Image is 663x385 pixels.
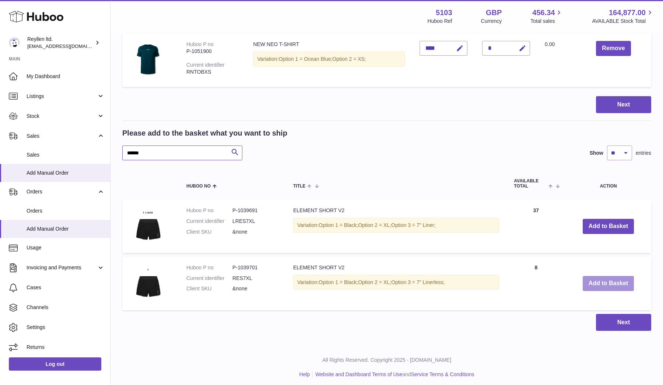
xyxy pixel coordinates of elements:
span: Returns [27,344,105,351]
span: Cases [27,284,105,291]
th: Action [565,171,651,196]
span: [EMAIL_ADDRESS][DOMAIN_NAME] [27,43,108,49]
span: AVAILABLE Total [514,179,547,188]
li: and [313,371,474,378]
span: Stock [27,113,97,120]
span: Sales [27,151,105,158]
span: 164,877.00 [609,8,646,18]
label: Show [590,150,603,157]
div: RNTOBXS [186,69,238,76]
dt: Huboo P no [186,207,232,214]
span: Option 1 = Black; [319,279,358,285]
dt: Client SKU [186,285,232,292]
button: Next [596,96,651,113]
a: Service Terms & Conditions [411,371,474,377]
span: entries [636,150,651,157]
div: Variation: [293,218,499,233]
span: Title [293,184,305,189]
dd: LRES7XL [232,218,278,225]
img: ELEMENT SHORT V2 [130,264,166,301]
a: Website and Dashboard Terms of Use [315,371,402,377]
dt: Current identifier [186,275,232,282]
span: Huboo no [186,184,211,189]
div: Reyllen ltd. [27,36,94,50]
span: Add Manual Order [27,169,105,176]
a: Help [299,371,310,377]
td: 8 [506,257,565,310]
div: P-1051900 [186,48,238,55]
a: Log out [9,357,101,371]
button: Add to Basket [583,276,634,291]
dd: &none [232,228,278,235]
a: 164,877.00 AVAILABLE Stock Total [592,8,654,25]
span: 456.34 [532,8,555,18]
span: Option 2 = XS; [332,56,366,62]
dt: Client SKU [186,228,232,235]
td: ELEMENT SHORT V2 [286,200,506,253]
strong: 5103 [436,8,452,18]
dt: Current identifier [186,218,232,225]
span: Settings [27,324,105,331]
dt: Huboo P no [186,264,232,271]
img: ELEMENT SHORT V2 [130,207,166,244]
span: Option 1 = Ocean Blue; [278,56,332,62]
dd: RES7XL [232,275,278,282]
span: Option 2 = XL; [358,222,391,228]
td: ELEMENT SHORT V2 [286,257,506,310]
span: Listings [27,93,97,100]
dd: &none [232,285,278,292]
span: Sales [27,133,97,140]
div: Huboo Ref [428,18,452,25]
span: Usage [27,244,105,251]
span: Channels [27,304,105,311]
div: Current identifier [186,62,225,68]
div: Variation: [293,275,499,290]
h2: Please add to the basket what you want to ship [122,128,287,138]
div: Variation: [253,52,405,67]
img: NEW NEO T-SHIRT [130,41,166,78]
span: Option 2 = XL; [358,279,391,285]
p: All Rights Reserved. Copyright 2025 - [DOMAIN_NAME] [116,357,657,364]
span: Option 3 = 7" Linerless; [391,279,445,285]
a: 456.34 Total sales [530,8,563,25]
span: Option 3 = 7" Liner; [391,222,436,228]
span: Add Manual Order [27,225,105,232]
strong: GBP [486,8,502,18]
button: Remove [596,41,631,56]
div: Currency [481,18,502,25]
dd: P-1039691 [232,207,278,214]
span: Option 1 = Black; [319,222,358,228]
td: 37 [506,200,565,253]
button: Next [596,314,651,331]
span: 0.00 [545,41,555,47]
span: AVAILABLE Stock Total [592,18,654,25]
span: My Dashboard [27,73,105,80]
span: Orders [27,188,97,195]
div: Huboo P no [186,41,214,47]
span: Total sales [530,18,563,25]
dd: P-1039701 [232,264,278,271]
button: Add to Basket [583,219,634,234]
span: Invoicing and Payments [27,264,97,271]
span: Orders [27,207,105,214]
img: reyllen@reyllen.com [9,37,20,48]
td: NEW NEO T-SHIRT [246,34,412,87]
